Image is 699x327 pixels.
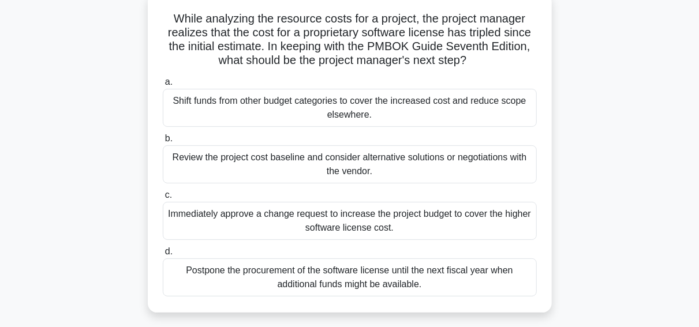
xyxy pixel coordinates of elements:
[163,89,537,127] div: Shift funds from other budget categories to cover the increased cost and reduce scope elsewhere.
[165,133,173,143] span: b.
[165,190,172,200] span: c.
[163,258,537,296] div: Postpone the procurement of the software license until the next fiscal year when additional funds...
[165,77,173,87] span: a.
[163,202,537,240] div: Immediately approve a change request to increase the project budget to cover the higher software ...
[165,246,173,256] span: d.
[162,12,538,68] h5: While analyzing the resource costs for a project, the project manager realizes that the cost for ...
[163,145,537,183] div: Review the project cost baseline and consider alternative solutions or negotiations with the vendor.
